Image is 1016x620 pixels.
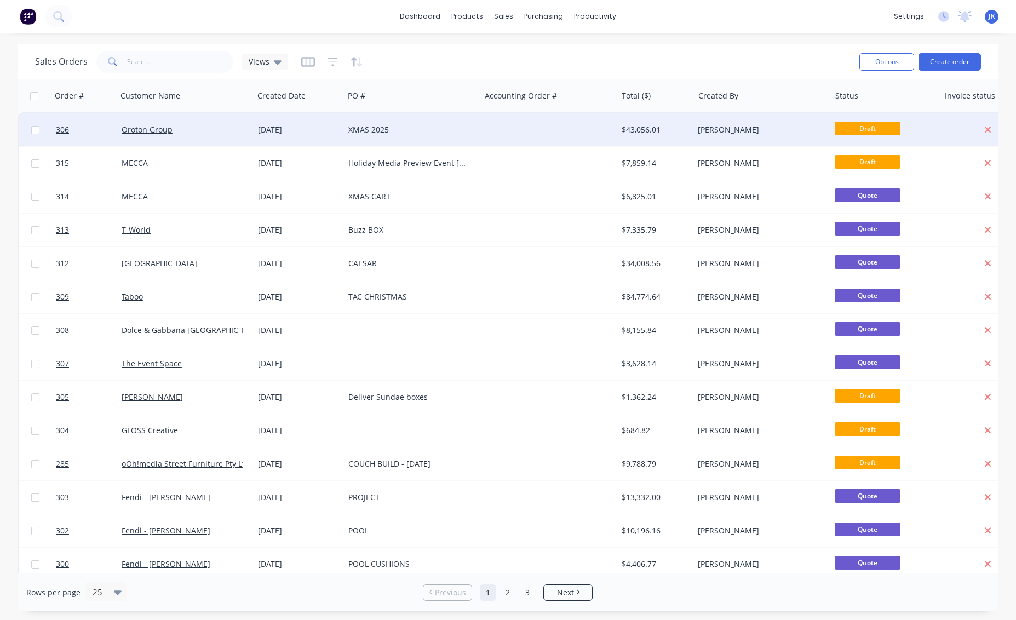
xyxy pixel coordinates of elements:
a: Next page [544,587,592,598]
span: 309 [56,291,69,302]
div: $9,788.79 [622,458,686,469]
div: [PERSON_NAME] [698,124,819,135]
div: productivity [569,8,622,25]
a: 315 [56,147,122,180]
div: CAESAR [348,258,470,269]
div: [PERSON_NAME] [698,258,819,269]
div: $4,406.77 [622,559,686,570]
div: PO # [348,90,365,101]
div: $10,196.16 [622,525,686,536]
div: $6,825.01 [622,191,686,202]
div: [PERSON_NAME] [698,392,819,403]
span: Quote [835,222,900,236]
div: POOL [348,525,470,536]
div: [DATE] [258,158,340,169]
span: 314 [56,191,69,202]
span: Quote [835,255,900,269]
div: settings [888,8,929,25]
a: MECCA [122,191,148,202]
a: 300 [56,548,122,581]
span: 308 [56,325,69,336]
div: PROJECT [348,492,470,503]
div: $13,332.00 [622,492,686,503]
div: Created By [698,90,738,101]
div: XMAS 2025 [348,124,470,135]
a: [PERSON_NAME] [122,392,183,402]
div: [DATE] [258,291,340,302]
div: [PERSON_NAME] [698,225,819,236]
div: [DATE] [258,458,340,469]
span: Quote [835,556,900,570]
span: Draft [835,122,900,135]
div: [PERSON_NAME] [698,291,819,302]
a: 306 [56,113,122,146]
span: 312 [56,258,69,269]
a: GLOSS Creative [122,425,178,435]
div: TAC CHRISTMAS [348,291,470,302]
div: [PERSON_NAME] [698,325,819,336]
div: $7,335.79 [622,225,686,236]
span: Quote [835,355,900,369]
div: [PERSON_NAME] [698,458,819,469]
div: [DATE] [258,492,340,503]
span: Views [249,56,269,67]
a: Page 1 is your current page [480,584,496,601]
span: Draft [835,389,900,403]
div: Deliver Sundae boxes [348,392,470,403]
a: 314 [56,180,122,213]
a: Fendi - [PERSON_NAME] [122,492,210,502]
span: 300 [56,559,69,570]
button: Create order [919,53,981,71]
span: JK [989,12,995,21]
img: Factory [20,8,36,25]
div: Holiday Media Preview Event [GEOGRAPHIC_DATA] [348,158,470,169]
div: products [446,8,489,25]
a: 313 [56,214,122,246]
a: 307 [56,347,122,380]
a: The Event Space [122,358,182,369]
div: [DATE] [258,559,340,570]
div: Total ($) [622,90,651,101]
span: 285 [56,458,69,469]
div: [DATE] [258,392,340,403]
div: [DATE] [258,325,340,336]
span: Quote [835,322,900,336]
span: Quote [835,489,900,503]
a: Dolce & Gabbana [GEOGRAPHIC_DATA] [122,325,263,335]
div: Customer Name [120,90,180,101]
a: 302 [56,514,122,547]
span: 304 [56,425,69,436]
a: dashboard [394,8,446,25]
span: Draft [835,422,900,436]
div: $84,774.64 [622,291,686,302]
a: Fendi - [PERSON_NAME] [122,525,210,536]
div: Invoice status [945,90,995,101]
div: [DATE] [258,525,340,536]
span: Quote [835,523,900,536]
a: [GEOGRAPHIC_DATA] [122,258,197,268]
a: Oroton Group [122,124,173,135]
ul: Pagination [418,584,597,601]
div: [PERSON_NAME] [698,425,819,436]
div: $3,628.14 [622,358,686,369]
div: $1,362.24 [622,392,686,403]
div: COUCH BUILD - [DATE] [348,458,470,469]
div: $684.82 [622,425,686,436]
a: oOh!media Street Furniture Pty Ltd [122,458,250,469]
div: [PERSON_NAME] [698,525,819,536]
div: $34,008.56 [622,258,686,269]
span: Previous [435,587,466,598]
div: $7,859.14 [622,158,686,169]
a: MECCA [122,158,148,168]
div: $8,155.84 [622,325,686,336]
div: Created Date [257,90,306,101]
a: Taboo [122,291,143,302]
div: XMAS CART [348,191,470,202]
div: [DATE] [258,258,340,269]
span: 302 [56,525,69,536]
div: Buzz BOX [348,225,470,236]
div: Accounting Order # [485,90,557,101]
span: 303 [56,492,69,503]
button: Options [859,53,914,71]
span: 305 [56,392,69,403]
